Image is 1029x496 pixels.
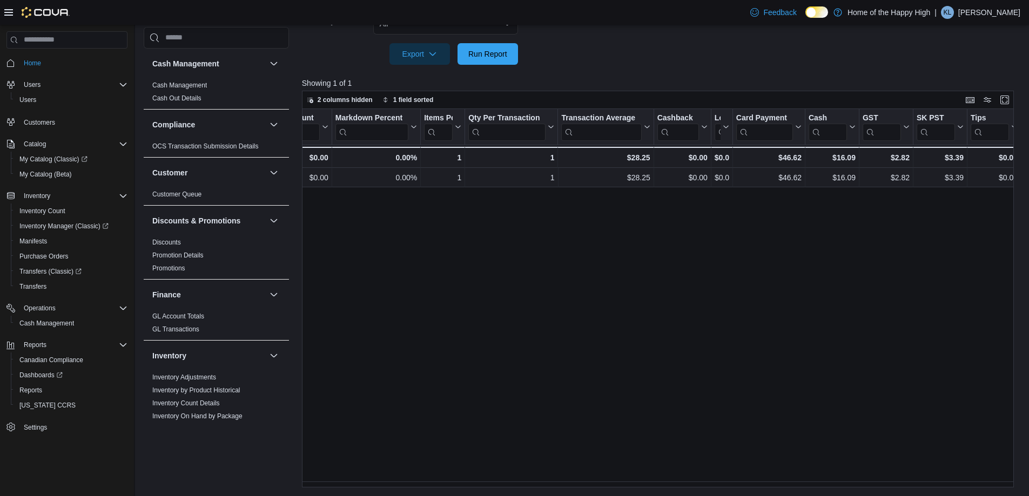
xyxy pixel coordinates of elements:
span: Users [24,80,41,89]
div: $0.00 [971,171,1018,184]
div: Qty Per Transaction [468,113,546,124]
a: My Catalog (Classic) [11,152,132,167]
button: Compliance [267,118,280,131]
button: GST [863,113,910,141]
div: 1 [468,151,554,164]
button: Cash Management [267,57,280,70]
div: SK PST [917,113,955,141]
span: Transfers (Classic) [19,267,82,276]
span: Users [15,93,127,106]
div: Compliance [144,140,289,157]
button: Enter fullscreen [998,93,1011,106]
button: Customer [267,166,280,179]
a: Customers [19,116,59,129]
nav: Complex example [6,51,127,463]
span: Manifests [15,235,127,248]
div: Cashback [657,113,698,124]
div: Cashback [657,113,698,141]
span: Inventory Manager (Classic) [19,222,109,230]
button: Operations [19,302,60,315]
button: SK PST [917,113,964,141]
a: Inventory Manager (Classic) [11,219,132,234]
div: Total Discount [261,113,319,124]
span: Cash Management [15,317,127,330]
h3: Customer [152,167,187,178]
a: My Catalog (Classic) [15,153,92,166]
button: My Catalog (Beta) [11,167,132,182]
div: $0.00 [261,171,328,184]
div: $2.82 [863,151,910,164]
span: My Catalog (Classic) [19,155,88,164]
h3: Compliance [152,119,195,130]
div: $16.09 [809,151,856,164]
button: 2 columns hidden [302,93,377,106]
span: Reports [15,384,127,397]
h3: Cash Management [152,58,219,69]
span: Users [19,96,36,104]
p: | [934,6,937,19]
div: 1 [424,171,461,184]
div: 1 [424,151,461,164]
button: Inventory [267,349,280,362]
div: Cash [809,113,847,124]
a: Inventory Count Details [152,399,220,407]
a: [US_STATE] CCRS [15,399,80,412]
span: Reports [24,341,46,349]
span: Canadian Compliance [15,354,127,366]
a: Users [15,93,41,106]
div: Cash [809,113,847,141]
div: Finance [144,310,289,340]
span: Run Report [468,49,507,59]
a: GL Account Totals [152,312,204,320]
span: Washington CCRS [15,399,127,412]
button: Cashback [657,113,707,141]
div: SK PST [917,113,955,124]
button: Manifests [11,234,132,249]
span: Transfers [19,282,46,291]
button: Catalog [19,138,50,151]
span: OCS Transaction Submission Details [152,142,259,151]
button: Reports [11,383,132,398]
span: Inventory Count [19,207,65,215]
span: Transfers [15,280,127,293]
span: Customers [19,115,127,128]
a: My Catalog (Beta) [15,168,76,181]
span: Cash Management [19,319,74,328]
button: Export [389,43,450,65]
span: Cash Out Details [152,94,201,103]
div: Transaction Average [561,113,641,124]
div: Items Per Transaction [424,113,453,141]
a: Transfers (Classic) [11,264,132,279]
button: Reports [2,337,132,352]
div: $0.00 [715,151,729,164]
button: Inventory [19,189,55,202]
button: Cash Management [152,58,265,69]
span: Operations [24,304,56,312]
p: Showing 1 of 1 [302,78,1021,89]
a: Inventory Adjustments [152,373,216,381]
div: Loyalty Redemptions [715,113,721,124]
span: Canadian Compliance [19,356,83,364]
a: Customer Queue [152,191,201,198]
span: Customers [24,118,55,127]
span: Inventory by Product Historical [152,386,240,395]
span: Home [24,59,41,67]
div: Card Payment [736,113,793,141]
div: 0.00% [335,171,417,184]
button: Card Payment [736,113,802,141]
button: Loyalty Redemptions [715,113,729,141]
span: Users [19,78,127,91]
a: Inventory On Hand by Package [152,412,243,420]
a: Reports [15,384,46,397]
div: 0.00% [335,151,417,164]
span: Inventory On Hand by Package [152,412,243,420]
button: Items Per Transaction [424,113,461,141]
div: Kara Ludwar [941,6,954,19]
span: Purchase Orders [15,250,127,263]
div: $0.00 [715,171,729,184]
input: Dark Mode [805,6,828,18]
span: Transfers (Classic) [15,265,127,278]
button: Customers [2,114,132,130]
span: Discounts [152,238,181,247]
